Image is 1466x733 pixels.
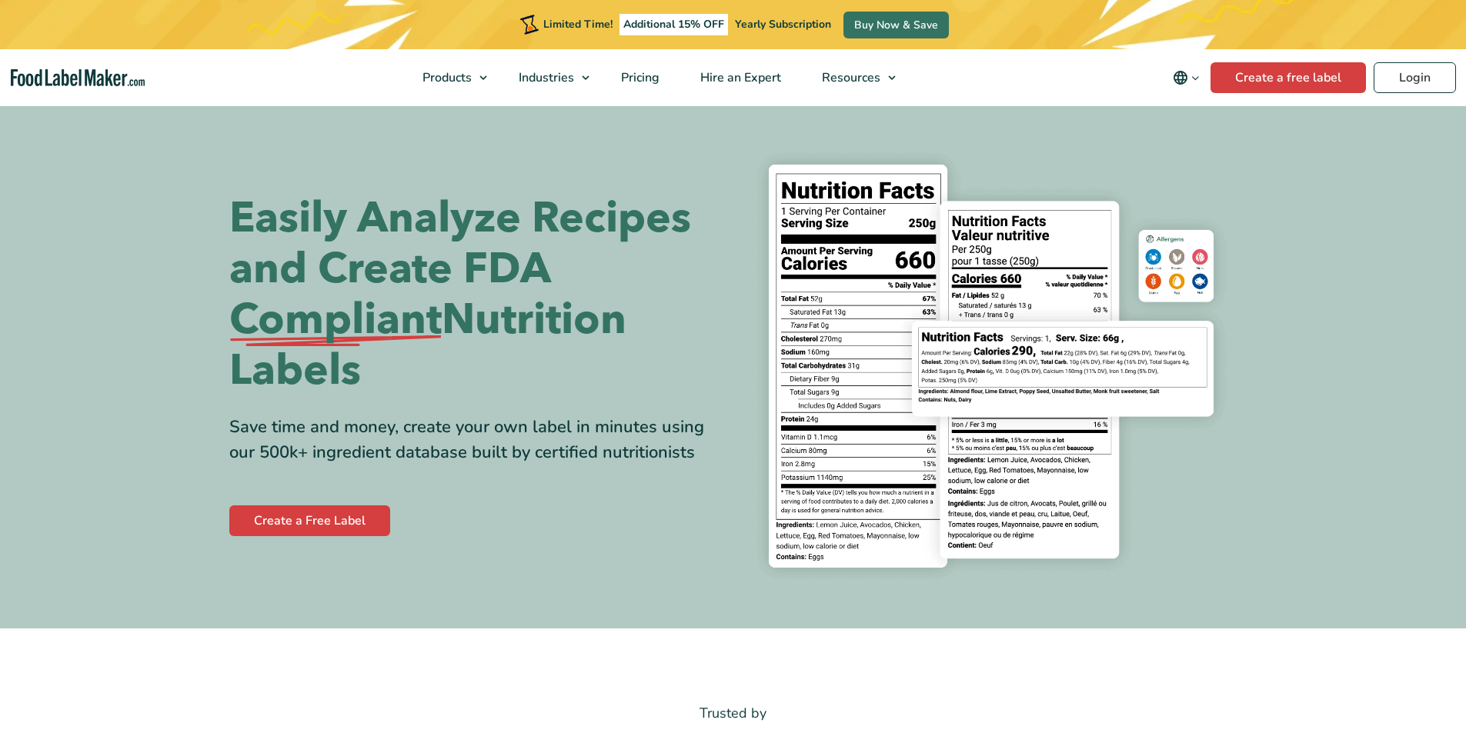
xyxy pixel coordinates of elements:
[229,295,442,345] span: Compliant
[402,49,495,106] a: Products
[817,69,882,86] span: Resources
[735,17,831,32] span: Yearly Subscription
[802,49,903,106] a: Resources
[11,69,145,87] a: Food Label Maker homepage
[418,69,473,86] span: Products
[543,17,613,32] span: Limited Time!
[1211,62,1366,93] a: Create a free label
[619,14,728,35] span: Additional 15% OFF
[229,702,1237,725] p: Trusted by
[616,69,661,86] span: Pricing
[680,49,798,106] a: Hire an Expert
[696,69,783,86] span: Hire an Expert
[843,12,949,38] a: Buy Now & Save
[1374,62,1456,93] a: Login
[601,49,676,106] a: Pricing
[229,415,722,465] div: Save time and money, create your own label in minutes using our 500k+ ingredient database built b...
[514,69,576,86] span: Industries
[229,193,722,396] h1: Easily Analyze Recipes and Create FDA Nutrition Labels
[1162,62,1211,93] button: Change language
[499,49,597,106] a: Industries
[229,505,390,536] a: Create a Free Label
